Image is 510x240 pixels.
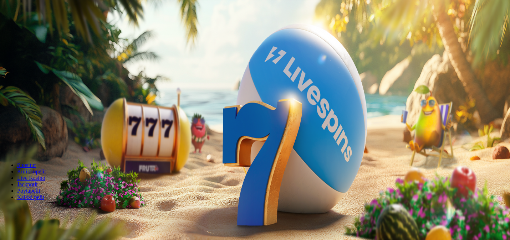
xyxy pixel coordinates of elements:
[17,162,36,168] a: Suositut
[17,181,38,187] a: Jackpotit
[17,168,46,174] a: Kolikkopelit
[3,150,507,200] nav: Lobby
[17,194,44,200] span: Kaikki pelit
[17,175,45,181] a: Live Kasino
[17,188,40,194] a: Pöytäpelit
[3,150,507,214] header: Lobby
